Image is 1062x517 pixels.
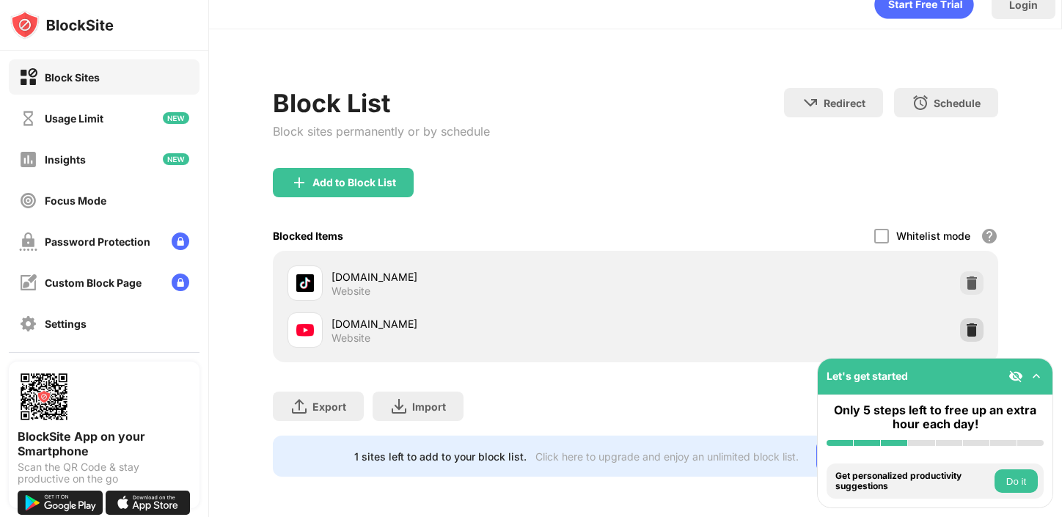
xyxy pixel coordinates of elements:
[354,450,527,463] div: 1 sites left to add to your block list.
[163,112,189,124] img: new-icon.svg
[45,194,106,207] div: Focus Mode
[18,491,103,515] img: get-it-on-google-play.svg
[827,370,908,382] div: Let's get started
[45,235,150,248] div: Password Protection
[19,315,37,333] img: settings-off.svg
[273,230,343,242] div: Blocked Items
[19,68,37,87] img: block-on.svg
[10,10,114,40] img: logo-blocksite.svg
[45,71,100,84] div: Block Sites
[18,429,191,458] div: BlockSite App on your Smartphone
[273,124,490,139] div: Block sites permanently or by schedule
[19,109,37,128] img: time-usage-off.svg
[19,191,37,210] img: focus-off.svg
[535,450,799,463] div: Click here to upgrade and enjoy an unlimited block list.
[18,370,70,423] img: options-page-qr-code.png
[827,403,1044,431] div: Only 5 steps left to free up an extra hour each day!
[45,153,86,166] div: Insights
[995,469,1038,493] button: Do it
[45,276,142,289] div: Custom Block Page
[163,153,189,165] img: new-icon.svg
[172,232,189,250] img: lock-menu.svg
[19,150,37,169] img: insights-off.svg
[934,97,981,109] div: Schedule
[332,269,636,285] div: [DOMAIN_NAME]
[45,318,87,330] div: Settings
[296,321,314,339] img: favicons
[172,274,189,291] img: lock-menu.svg
[106,491,191,515] img: download-on-the-app-store.svg
[412,400,446,413] div: Import
[835,471,991,492] div: Get personalized productivity suggestions
[332,316,636,331] div: [DOMAIN_NAME]
[1008,369,1023,384] img: eye-not-visible.svg
[332,285,370,298] div: Website
[18,461,191,485] div: Scan the QR Code & stay productive on the go
[1029,369,1044,384] img: omni-setup-toggle.svg
[816,441,917,471] div: Go Unlimited
[45,112,103,125] div: Usage Limit
[312,177,396,188] div: Add to Block List
[824,97,865,109] div: Redirect
[896,230,970,242] div: Whitelist mode
[273,88,490,118] div: Block List
[312,400,346,413] div: Export
[19,232,37,251] img: password-protection-off.svg
[296,274,314,292] img: favicons
[19,274,37,292] img: customize-block-page-off.svg
[332,331,370,345] div: Website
